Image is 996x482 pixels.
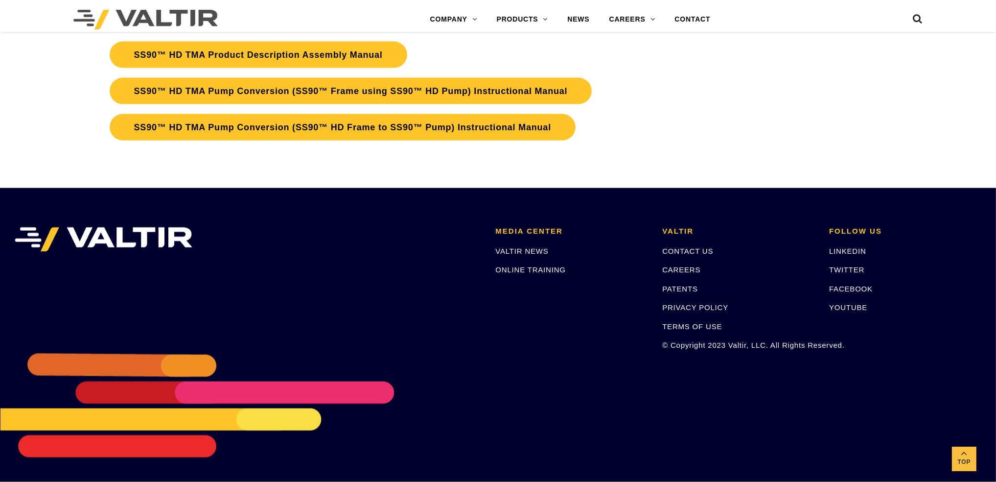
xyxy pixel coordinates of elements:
img: VALTIR [15,227,192,252]
a: CAREERS [662,265,700,274]
a: CAREERS [600,10,665,29]
a: SS90™ HD TMA Product Description Assembly Manual [110,42,407,68]
a: YOUTUBE [829,303,867,312]
img: Valtir [73,10,218,29]
h2: FOLLOW US [829,227,981,236]
h2: MEDIA CENTER [495,227,648,236]
a: VALTIR NEWS [495,247,548,255]
a: CONTACT [665,10,720,29]
a: PRIVACY POLICY [662,303,728,312]
a: COMPANY [420,10,487,29]
a: Top [952,447,976,471]
span: Top [952,457,976,468]
a: TERMS OF USE [662,322,722,331]
a: SS90™ HD TMA Pump Conversion (SS90™ HD Frame to SS90™ Pump) Instructional Manual [110,114,576,141]
a: PATENTS [662,285,698,293]
a: TWITTER [829,265,864,274]
a: NEWS [557,10,599,29]
a: CONTACT US [662,247,713,255]
a: PRODUCTS [487,10,558,29]
a: ONLINE TRAINING [495,265,565,274]
a: SS90™ HD TMA Pump Conversion (SS90™ Frame using SS90™ HD Pump) Instructional Manual [110,78,592,104]
a: LINKEDIN [829,247,866,255]
a: FACEBOOK [829,285,873,293]
h2: VALTIR [662,227,814,236]
p: © Copyright 2023 Valtir, LLC. All Rights Reserved. [662,339,814,351]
